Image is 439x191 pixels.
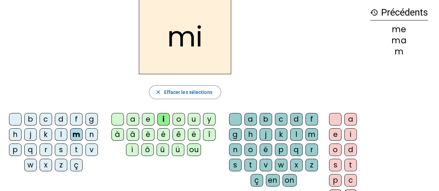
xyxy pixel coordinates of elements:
div: e [142,113,154,125]
div: k [275,128,287,141]
mat-icon: history [370,8,378,17]
div: e [329,128,341,141]
div: r [305,144,318,156]
div: p [9,144,22,156]
div: s [329,159,341,171]
div: x [40,159,52,171]
div: b [260,113,272,125]
div: f [305,113,318,125]
div: ç [251,174,263,186]
mat-icon: close [155,89,161,95]
div: î [203,128,216,141]
div: s [229,159,242,171]
div: ü [172,144,184,156]
div: i [157,113,170,125]
div: a [244,113,257,125]
div: ë [188,128,200,141]
div: z [55,159,67,171]
div: l [290,128,303,141]
div: c [40,113,52,125]
div: â [127,128,139,141]
div: à [111,128,124,141]
div: é [260,144,272,156]
div: m [370,47,428,56]
div: c [275,113,287,125]
div: v [85,144,98,156]
div: en [266,174,280,186]
div: ou [187,144,201,156]
div: z [305,159,318,171]
div: w [275,159,287,171]
div: h [9,128,22,141]
div: h [244,128,257,141]
div: u [188,113,200,125]
div: ê [172,128,185,141]
div: d [55,113,67,125]
button: Effacer les sélections [149,85,221,99]
div: a [344,113,357,125]
div: o [244,144,257,156]
div: m [305,128,318,141]
div: b [24,113,37,125]
div: q [290,144,303,156]
div: û [157,144,169,156]
div: ma [370,36,428,45]
div: ô [141,144,154,156]
div: t [344,159,357,171]
div: j [24,128,37,141]
div: s [55,144,67,156]
div: m [70,128,83,141]
div: p [275,144,287,156]
div: é [157,128,170,141]
div: t [70,144,83,156]
div: n [229,144,242,156]
div: d [344,144,357,156]
h3: Précédents [370,5,428,20]
div: t [244,159,257,171]
div: k [40,128,52,141]
div: x [290,159,303,171]
div: me [370,25,428,34]
div: a [127,113,139,125]
div: l [55,128,67,141]
div: g [85,113,98,125]
div: q [24,144,37,156]
div: o [172,113,185,125]
div: y [203,113,216,125]
div: v [260,159,272,171]
div: f [70,113,83,125]
div: n [85,128,98,141]
div: i [344,128,357,141]
div: ï [126,144,138,156]
div: d [290,113,303,125]
div: c [344,174,357,186]
div: j [260,128,272,141]
div: o [329,144,341,156]
div: ç [70,159,83,171]
div: r [40,144,52,156]
div: è [142,128,154,141]
div: w [24,159,37,171]
div: g [229,128,242,141]
div: on [282,174,297,186]
span: Effacer les sélections [164,88,212,96]
div: p [329,174,341,186]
